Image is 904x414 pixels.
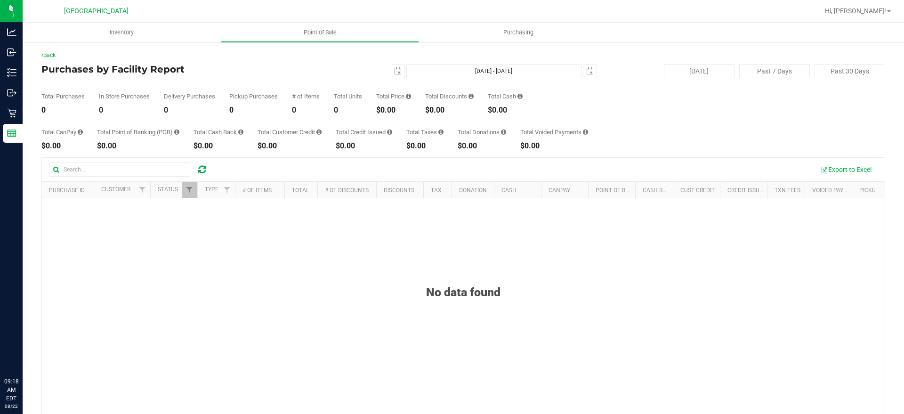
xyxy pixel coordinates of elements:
[41,93,85,99] div: Total Purchases
[376,106,411,114] div: $0.00
[41,64,323,74] h4: Purchases by Facility Report
[135,182,150,198] a: Filter
[334,93,362,99] div: Total Units
[520,129,588,135] div: Total Voided Payments
[7,129,16,138] inline-svg: Reports
[596,187,662,194] a: Point of Banking (POB)
[164,93,215,99] div: Delivery Purchases
[406,93,411,99] i: Sum of the total prices of all purchases in the date range.
[680,187,715,194] a: Cust Credit
[238,129,243,135] i: Sum of the cash-back amounts from rounded-up electronic payments for all purchases in the date ra...
[158,186,178,193] a: Status
[164,106,215,114] div: 0
[458,129,506,135] div: Total Donations
[336,142,392,150] div: $0.00
[316,129,322,135] i: Sum of the successful, non-voided payments using account credit for all purchases in the date range.
[292,93,320,99] div: # of Items
[739,64,810,78] button: Past 7 Days
[491,28,546,37] span: Purchasing
[41,106,85,114] div: 0
[431,187,442,194] a: Tax
[97,142,179,150] div: $0.00
[664,64,734,78] button: [DATE]
[384,187,414,194] a: Discounts
[406,142,444,150] div: $0.00
[501,187,517,194] a: Cash
[7,108,16,118] inline-svg: Retail
[488,106,523,114] div: $0.00
[815,64,885,78] button: Past 30 Days
[97,28,146,37] span: Inventory
[182,182,197,198] a: Filter
[406,129,444,135] div: Total Taxes
[376,93,411,99] div: Total Price
[812,187,859,194] a: Voided Payment
[391,65,404,78] span: select
[64,7,129,15] span: [GEOGRAPHIC_DATA]
[229,93,278,99] div: Pickup Purchases
[291,28,349,37] span: Point of Sale
[101,186,130,193] a: Customer
[41,52,56,58] a: Back
[292,106,320,114] div: 0
[387,129,392,135] i: Sum of all account credit issued for all refunds from returned purchases in the date range.
[23,23,221,42] a: Inventory
[488,93,523,99] div: Total Cash
[775,187,800,194] a: Txn Fees
[334,106,362,114] div: 0
[549,187,570,194] a: CanPay
[219,182,235,198] a: Filter
[459,187,487,194] a: Donation
[520,142,588,150] div: $0.00
[221,23,419,42] a: Point of Sale
[7,27,16,37] inline-svg: Analytics
[7,48,16,57] inline-svg: Inbound
[49,187,85,194] a: Purchase ID
[78,129,83,135] i: Sum of the successful, non-voided CanPay payment transactions for all purchases in the date range.
[425,106,474,114] div: $0.00
[258,129,322,135] div: Total Customer Credit
[336,129,392,135] div: Total Credit Issued
[458,142,506,150] div: $0.00
[41,142,83,150] div: $0.00
[97,129,179,135] div: Total Point of Banking (POB)
[258,142,322,150] div: $0.00
[174,129,179,135] i: Sum of the successful, non-voided point-of-banking payment transactions, both via payment termina...
[9,339,38,367] iframe: Resource center
[41,129,83,135] div: Total CanPay
[292,187,309,194] a: Total
[643,187,674,194] a: Cash Back
[7,68,16,77] inline-svg: Inventory
[205,186,218,193] a: Type
[425,93,474,99] div: Total Discounts
[501,129,506,135] i: Sum of all round-up-to-next-dollar total price adjustments for all purchases in the date range.
[194,129,243,135] div: Total Cash Back
[194,142,243,150] div: $0.00
[825,7,886,15] span: Hi, [PERSON_NAME]!
[815,162,878,178] button: Export to Excel
[49,162,190,177] input: Search...
[42,262,885,299] div: No data found
[583,65,597,78] span: select
[229,106,278,114] div: 0
[4,377,18,403] p: 09:18 AM EDT
[325,187,369,194] a: # of Discounts
[4,403,18,410] p: 08/22
[99,93,150,99] div: In Store Purchases
[583,129,588,135] i: Sum of all voided payment transaction amounts, excluding tips and transaction fees, for all purch...
[517,93,523,99] i: Sum of the successful, non-voided cash payment transactions for all purchases in the date range. ...
[7,88,16,97] inline-svg: Outbound
[99,106,150,114] div: 0
[727,187,767,194] a: Credit Issued
[242,187,272,194] a: # of Items
[419,23,617,42] a: Purchasing
[438,129,444,135] i: Sum of the total taxes for all purchases in the date range.
[468,93,474,99] i: Sum of the discount values applied to the all purchases in the date range.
